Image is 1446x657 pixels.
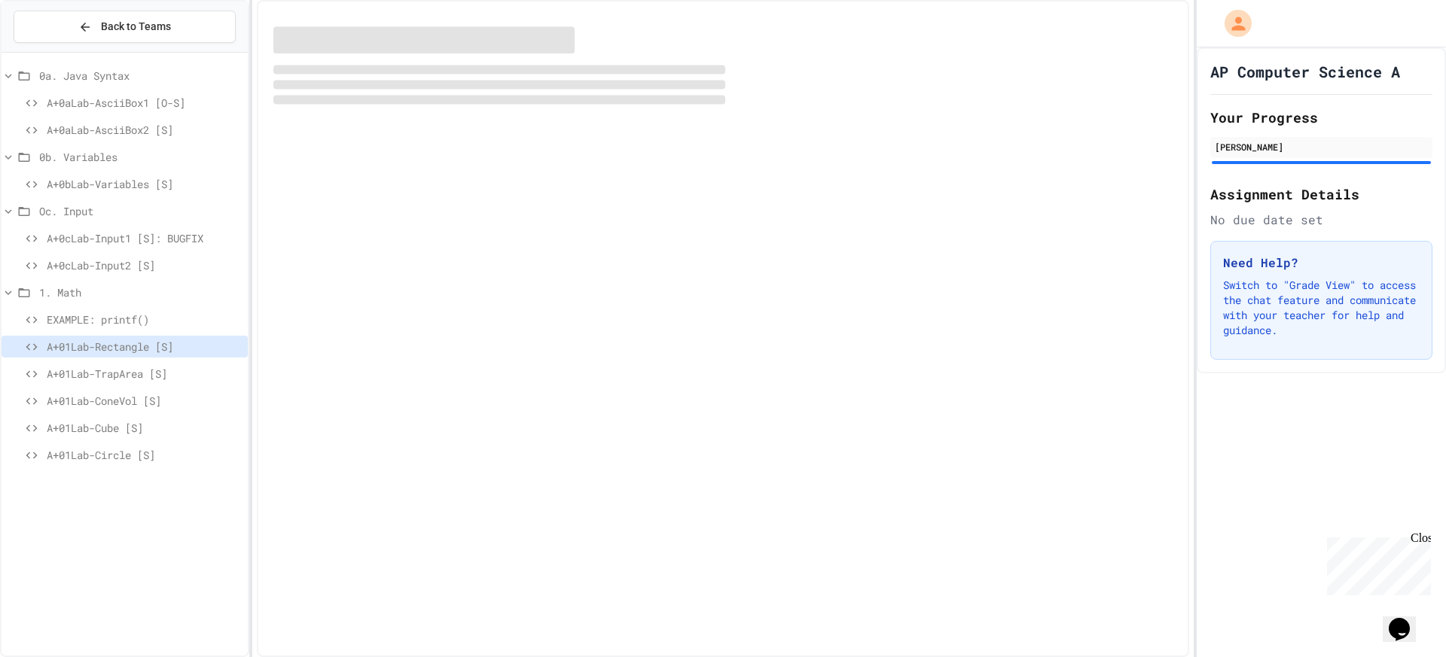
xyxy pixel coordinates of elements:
[39,203,242,219] span: Oc. Input
[6,6,104,96] div: Chat with us now!Close
[47,420,242,436] span: A+01Lab-Cube [S]
[39,284,242,300] span: 1. Math
[1223,278,1420,338] p: Switch to "Grade View" to access the chat feature and communicate with your teacher for help and ...
[47,393,242,409] span: A+01Lab-ConeVol [S]
[14,11,236,43] button: Back to Teams
[47,230,242,246] span: A+0cLab-Input1 [S]: BUGFIX
[1215,140,1428,154] div: [PERSON_NAME]
[1223,254,1420,272] h3: Need Help?
[1210,184,1432,205] h2: Assignment Details
[47,122,242,138] span: A+0aLab-AsciiBox2 [S]
[47,257,242,273] span: A+0cLab-Input2 [S]
[1210,211,1432,229] div: No due date set
[39,68,242,84] span: 0a. Java Syntax
[1383,597,1431,642] iframe: chat widget
[1210,61,1400,82] h1: AP Computer Science A
[1209,6,1255,41] div: My Account
[47,366,242,382] span: A+01Lab-TrapArea [S]
[1321,531,1431,595] iframe: chat widget
[1210,107,1432,128] h2: Your Progress
[39,149,242,165] span: 0b. Variables
[47,95,242,111] span: A+0aLab-AsciiBox1 [O-S]
[47,176,242,192] span: A+0bLab-Variables [S]
[101,19,171,35] span: Back to Teams
[47,447,242,463] span: A+01Lab-Circle [S]
[47,312,242,327] span: EXAMPLE: printf()
[47,339,242,354] span: A+01Lab-Rectangle [S]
